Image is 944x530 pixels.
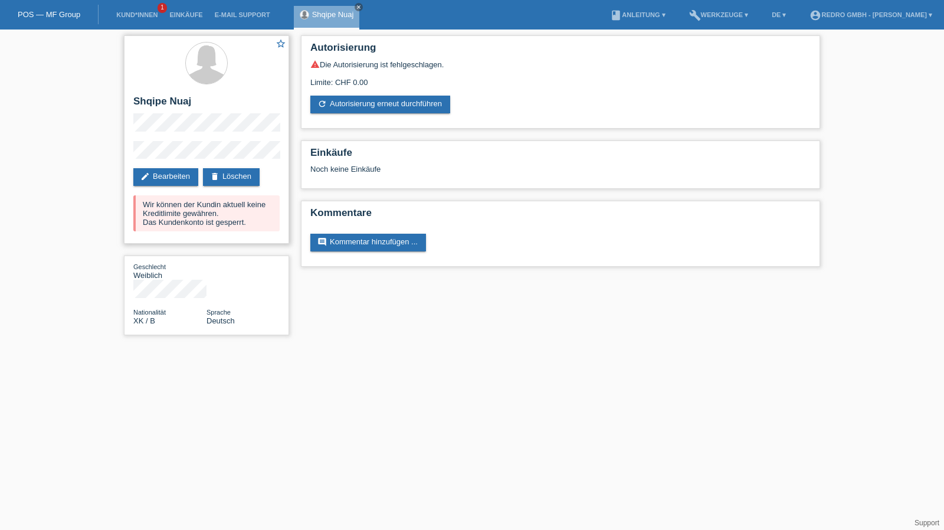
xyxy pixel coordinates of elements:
[610,9,622,21] i: book
[133,195,280,231] div: Wir können der Kundin aktuell keine Kreditlimite gewähren. Das Kundenkonto ist gesperrt.
[276,38,286,49] i: star_border
[914,519,939,527] a: Support
[809,9,821,21] i: account_circle
[312,10,354,19] a: Shqipe Nuaj
[804,11,938,18] a: account_circleRedro GmbH - [PERSON_NAME] ▾
[133,309,166,316] span: Nationalität
[133,96,280,113] h2: Shqipe Nuaj
[133,168,198,186] a: editBearbeiten
[210,172,219,181] i: delete
[110,11,163,18] a: Kund*innen
[310,234,426,251] a: commentKommentar hinzufügen ...
[209,11,276,18] a: E-Mail Support
[355,3,363,11] a: close
[140,172,150,181] i: edit
[310,42,811,60] h2: Autorisierung
[158,3,167,13] span: 1
[206,309,231,316] span: Sprache
[133,262,206,280] div: Weiblich
[317,237,327,247] i: comment
[18,10,80,19] a: POS — MF Group
[310,96,450,113] a: refreshAutorisierung erneut durchführen
[356,4,362,10] i: close
[766,11,792,18] a: DE ▾
[310,69,811,87] div: Limite: CHF 0.00
[310,60,320,69] i: warning
[133,263,166,270] span: Geschlecht
[203,168,260,186] a: deleteLöschen
[317,99,327,109] i: refresh
[689,9,701,21] i: build
[604,11,671,18] a: bookAnleitung ▾
[206,316,235,325] span: Deutsch
[310,147,811,165] h2: Einkäufe
[310,60,811,69] div: Die Autorisierung ist fehlgeschlagen.
[310,207,811,225] h2: Kommentare
[133,316,155,325] span: Kosovo / B / 29.07.2011
[276,38,286,51] a: star_border
[310,165,811,182] div: Noch keine Einkäufe
[683,11,755,18] a: buildWerkzeuge ▾
[163,11,208,18] a: Einkäufe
